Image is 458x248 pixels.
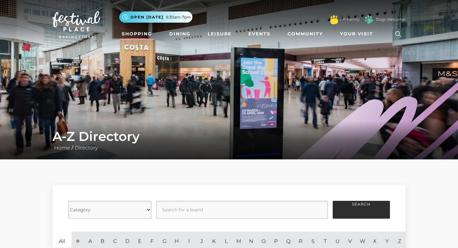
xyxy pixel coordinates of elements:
button: Search [333,201,390,219]
a: A [84,232,96,248]
span: Open [DATE] [130,14,163,20]
span: 9.30am-7pm [166,14,191,20]
a: Dining [167,28,193,40]
a: Q [282,232,295,248]
a: Y [381,232,393,248]
a: P [270,232,282,248]
button: Open [DATE] 9.30am-7pm [119,11,192,23]
a: M [232,232,245,248]
a: All [52,232,72,248]
input: Search for a brand [156,201,328,219]
a: X [369,232,381,248]
a: Events [246,28,273,40]
a: Shopping [119,28,155,40]
a: W [356,232,369,248]
a: B [96,232,109,248]
a: E [134,232,146,248]
a: Dogs Welcome! [376,17,406,22]
a: V [344,232,356,248]
a: G [158,232,170,248]
a: S [307,232,319,248]
span: Your Visit [340,31,373,37]
a: T [319,232,331,248]
a: R [295,232,307,248]
a: Z [393,232,406,248]
h1: A-Z Directory [52,129,406,144]
a: Home [52,145,72,151]
a: D [121,232,134,248]
a: L [220,232,232,248]
a: FP Family [340,17,359,22]
a: N [245,232,257,248]
a: Community [285,28,325,40]
a: C [109,232,121,248]
a: K [208,232,220,248]
a: J [195,232,208,248]
a: Your Visit [337,28,379,40]
a: U [331,232,344,248]
a: H [170,232,183,248]
a: F [146,232,158,248]
img: Festival Place Logo [52,11,100,38]
a: Leisure [205,28,234,40]
a: Directory [73,145,99,151]
a: # [72,232,84,248]
div: / [48,129,410,152]
a: O [257,232,270,248]
a: I [183,232,195,248]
